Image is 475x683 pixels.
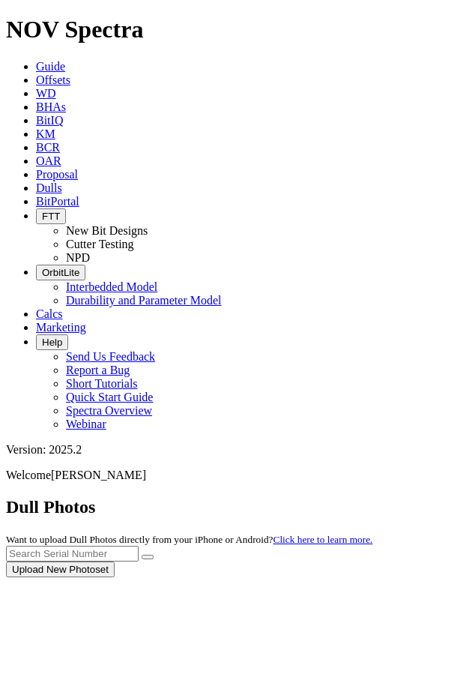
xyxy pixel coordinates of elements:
[36,60,65,73] a: Guide
[36,265,85,280] button: OrbitLite
[36,208,66,224] button: FTT
[36,195,79,208] a: BitPortal
[36,127,55,140] a: KM
[36,168,78,181] a: Proposal
[42,211,60,222] span: FTT
[36,114,63,127] a: BitIQ
[66,418,106,430] a: Webinar
[36,334,68,350] button: Help
[42,337,62,348] span: Help
[36,307,63,320] a: Calcs
[66,391,153,403] a: Quick Start Guide
[6,443,469,457] div: Version: 2025.2
[66,224,148,237] a: New Bit Designs
[66,294,222,307] a: Durability and Parameter Model
[6,469,469,482] p: Welcome
[42,267,79,278] span: OrbitLite
[66,377,138,390] a: Short Tutorials
[66,238,134,250] a: Cutter Testing
[66,350,155,363] a: Send Us Feedback
[6,562,115,577] button: Upload New Photoset
[66,404,152,417] a: Spectra Overview
[6,546,139,562] input: Search Serial Number
[273,534,373,545] a: Click here to learn more.
[36,100,66,113] a: BHAs
[36,87,56,100] a: WD
[6,16,469,43] h1: NOV Spectra
[36,141,60,154] a: BCR
[66,251,90,264] a: NPD
[6,497,469,517] h2: Dull Photos
[36,181,62,194] a: Dulls
[6,534,372,545] small: Want to upload Dull Photos directly from your iPhone or Android?
[36,73,70,86] a: Offsets
[36,154,61,167] a: OAR
[66,280,157,293] a: Interbedded Model
[36,321,86,334] a: Marketing
[51,469,146,481] span: [PERSON_NAME]
[66,364,130,376] a: Report a Bug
